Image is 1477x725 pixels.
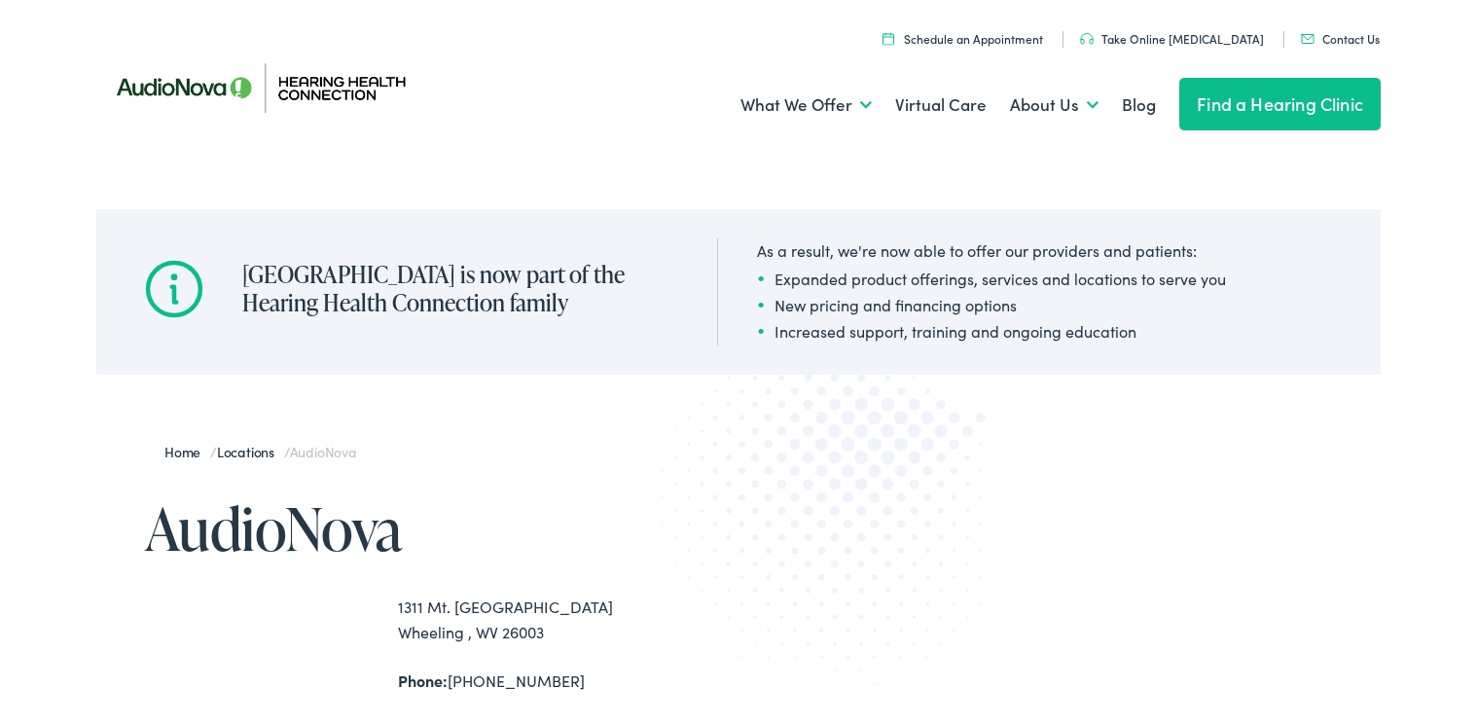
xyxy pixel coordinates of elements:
strong: Phone: [398,670,448,691]
a: Home [164,442,210,461]
h1: AudioNova [145,496,738,561]
div: 1311 Mt. [GEOGRAPHIC_DATA] Wheeling , WV 26003 [398,595,738,644]
span: AudioNova [290,442,356,461]
a: Virtual Care [895,69,987,141]
span: / / [164,442,356,461]
li: Expanded product offerings, services and locations to serve you [757,267,1226,290]
img: utility icon [1301,34,1315,44]
li: Increased support, training and ongoing education [757,319,1226,343]
a: Schedule an Appointment [883,30,1043,47]
a: Contact Us [1301,30,1380,47]
img: utility icon [1080,33,1094,45]
a: Locations [217,442,284,461]
a: Take Online [MEDICAL_DATA] [1080,30,1264,47]
div: [PHONE_NUMBER] [398,669,738,694]
h2: [GEOGRAPHIC_DATA] is now part of the Hearing Health Connection family [242,261,678,317]
a: What We Offer [740,69,872,141]
a: About Us [1010,69,1099,141]
li: New pricing and financing options [757,293,1226,316]
a: Find a Hearing Clinic [1179,78,1381,130]
a: Blog [1122,69,1156,141]
img: utility icon [883,32,894,45]
div: As a result, we're now able to offer our providers and patients: [757,238,1226,262]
